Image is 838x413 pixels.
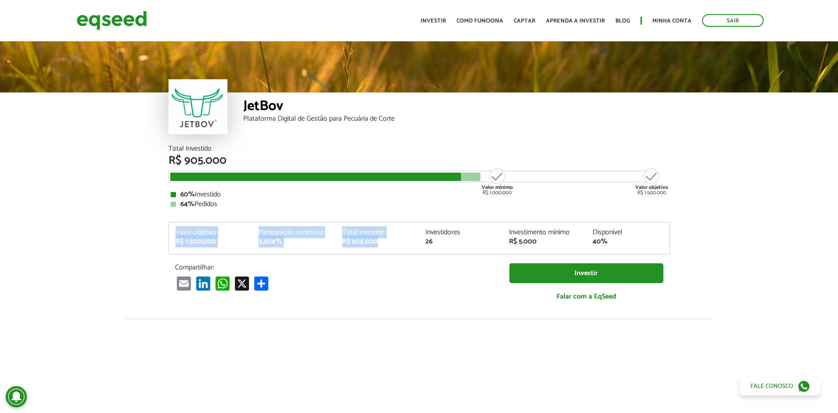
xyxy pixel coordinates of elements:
[635,183,668,192] strong: Valor objetivo
[180,198,194,210] strong: 64%
[194,276,212,291] a: LinkedIn
[739,377,820,395] a: Fale conosco
[171,201,668,208] div: Pedidos
[457,18,503,24] a: Como funciona
[252,276,270,291] a: Compartilhar
[342,229,413,236] div: Total investido
[509,263,663,283] a: Investir
[593,229,663,236] div: Disponível
[514,18,535,24] a: Captar
[481,167,514,195] div: R$ 1.000.000
[509,238,579,245] div: R$ 5.000
[243,115,670,122] div: Plataforma Digital de Gestão para Pecuária de Corte
[233,276,251,291] a: X
[171,191,668,198] div: Investido
[168,145,670,152] div: Total Investido
[168,155,670,166] div: R$ 905.000
[482,183,513,192] strong: Valor mínimo
[175,263,496,272] p: Compartilhar:
[180,188,195,200] strong: 60%
[259,229,329,236] div: Participação societária
[635,167,668,195] div: R$ 1.500.000
[425,238,496,245] div: 26
[342,238,413,245] div: R$ 905.000
[509,229,579,236] div: Investimento mínimo
[77,9,147,32] img: EqSeed
[176,229,246,236] div: Valor objetivo
[546,18,605,24] a: Aprenda a investir
[243,99,670,115] div: JetBov
[214,276,231,291] a: WhatsApp
[593,238,663,245] div: 40%
[652,18,692,24] a: Minha conta
[615,18,630,24] a: Blog
[259,238,329,245] div: 3,504%
[421,18,446,24] a: Investir
[175,276,193,291] a: Email
[425,229,496,236] div: Investidores
[176,238,246,245] div: R$ 1.500.000
[509,288,663,306] a: Falar com a EqSeed
[702,14,764,27] a: Sair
